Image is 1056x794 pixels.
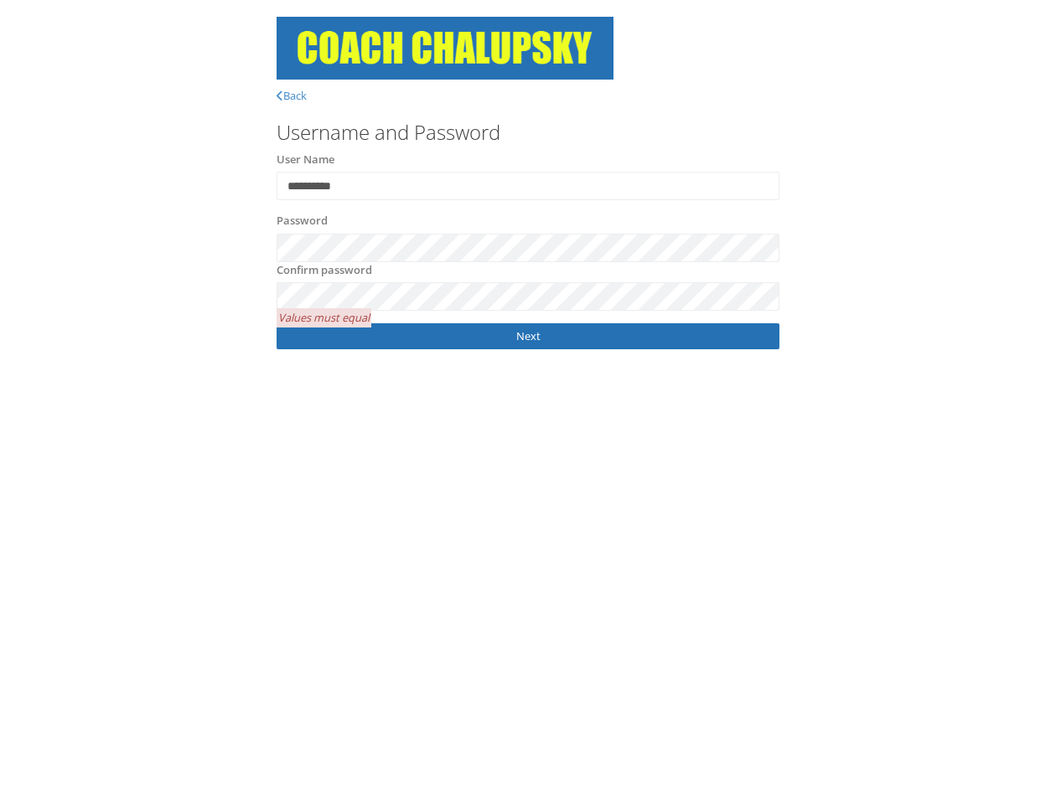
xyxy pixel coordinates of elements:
a: Back [277,88,307,103]
img: CapsNeloBlueAndYellow.png [277,17,613,80]
keeper-lock: Open Keeper Popup [749,238,769,258]
h3: Username and Password [277,121,779,143]
label: User Name [277,152,334,168]
span: Values must equal [277,308,371,327]
label: Confirm password [277,262,372,279]
label: Password [277,213,328,229]
a: Next [277,323,779,349]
